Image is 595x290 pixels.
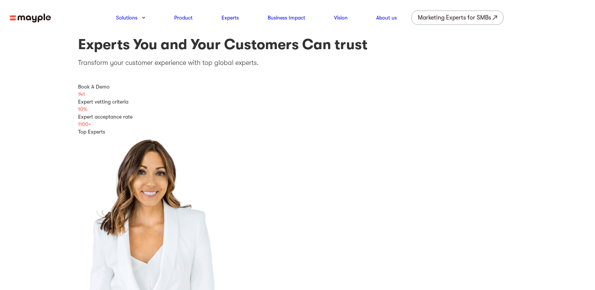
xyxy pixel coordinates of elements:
div: Marketing Experts for SMBs [418,12,491,23]
a: Marketing Experts for SMBs [411,11,503,25]
div: Expert vetting criteria [78,98,517,105]
div: 10% [78,105,517,113]
div: Top Experts [78,128,517,135]
img: arrow-down [142,17,145,19]
img: mayple-logo [10,14,51,23]
div: Expert acceptance rate [78,113,517,120]
div: 141 [78,90,517,98]
p: Transform your customer experience with top global experts. [78,58,517,68]
a: Product [174,13,193,22]
a: Experts [221,13,239,22]
a: Solutions [116,13,137,22]
div: Book A Demo [78,83,517,90]
a: Vision [334,13,348,22]
h1: Experts You and Your Customers Can trust [78,35,517,54]
a: Business Impact [268,13,305,22]
a: About us [376,13,397,22]
div: 1100+ [78,120,517,128]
